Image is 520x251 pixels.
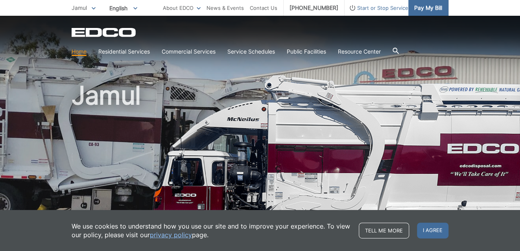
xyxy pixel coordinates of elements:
[162,47,216,56] a: Commercial Services
[338,47,381,56] a: Resource Center
[287,47,326,56] a: Public Facilities
[163,4,201,12] a: About EDCO
[72,28,137,37] a: EDCD logo. Return to the homepage.
[414,4,442,12] span: Pay My Bill
[359,223,409,238] a: Tell me more
[227,47,275,56] a: Service Schedules
[250,4,277,12] a: Contact Us
[98,47,150,56] a: Residential Services
[103,2,143,15] span: English
[207,4,244,12] a: News & Events
[417,223,448,238] span: I agree
[72,47,87,56] a: Home
[72,4,87,11] span: Jamul
[72,222,351,239] p: We use cookies to understand how you use our site and to improve your experience. To view our pol...
[150,231,192,239] a: privacy policy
